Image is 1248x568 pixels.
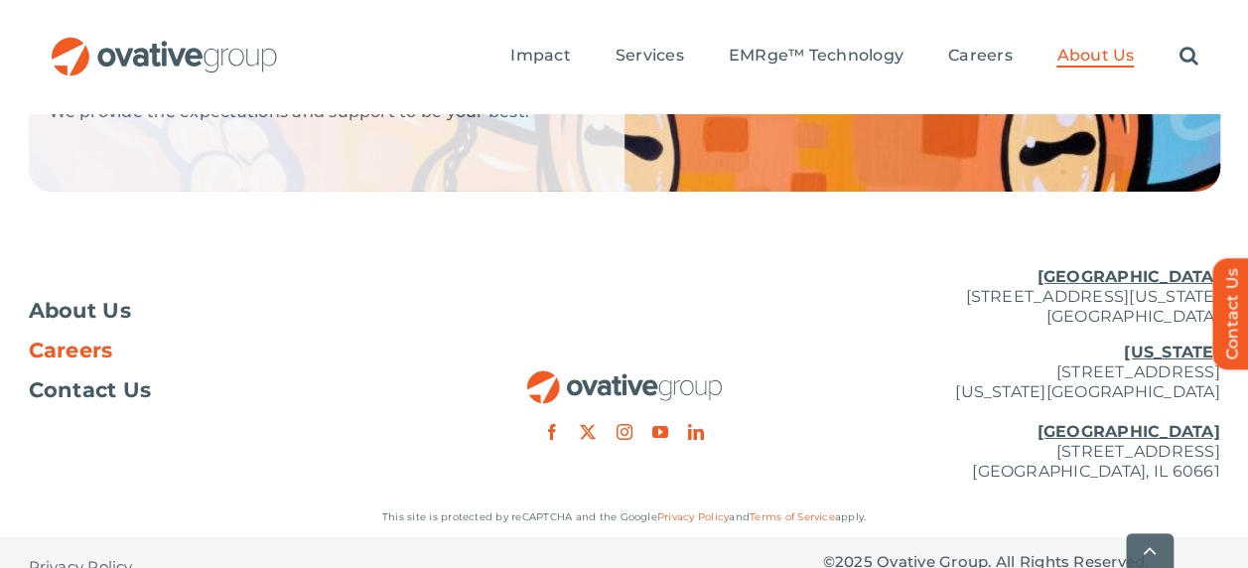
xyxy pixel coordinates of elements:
a: instagram [616,424,631,440]
a: About Us [29,301,426,321]
a: Contact Us [29,380,426,400]
a: Careers [29,341,426,360]
nav: Footer Menu [29,301,426,400]
p: [STREET_ADDRESS][US_STATE] [GEOGRAPHIC_DATA] [823,267,1220,327]
span: Careers [948,46,1013,66]
a: facebook [544,424,560,440]
span: EMRge™ Technology [729,46,903,66]
a: About Us [1056,46,1134,68]
a: OG_Full_horizontal_RGB [525,368,724,387]
u: [GEOGRAPHIC_DATA] [1037,422,1219,441]
a: Impact [510,46,570,68]
a: Careers [948,46,1013,68]
span: Careers [29,341,113,360]
p: [STREET_ADDRESS] [US_STATE][GEOGRAPHIC_DATA] [STREET_ADDRESS] [GEOGRAPHIC_DATA], IL 60661 [823,343,1220,482]
span: Impact [510,46,570,66]
a: Terms of Service [750,510,835,523]
a: twitter [580,424,596,440]
a: OG_Full_horizontal_RGB [50,35,279,54]
a: EMRge™ Technology [729,46,903,68]
span: About Us [29,301,132,321]
nav: Menu [510,25,1197,88]
a: Privacy Policy [657,510,729,523]
p: This site is protected by reCAPTCHA and the Google and apply. [29,507,1220,527]
span: Services [616,46,684,66]
a: Services [616,46,684,68]
u: [US_STATE] [1124,343,1219,361]
span: Contact Us [29,380,152,400]
u: [GEOGRAPHIC_DATA] [1037,267,1219,286]
span: About Us [1056,46,1134,66]
a: youtube [652,424,668,440]
a: linkedin [688,424,704,440]
a: Search [1179,46,1197,68]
